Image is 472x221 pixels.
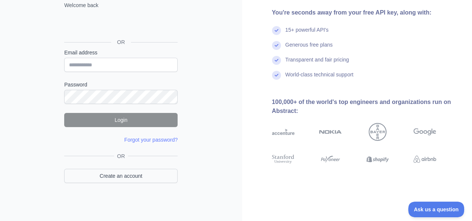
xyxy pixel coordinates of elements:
[413,154,436,165] img: airbnb
[272,154,295,165] img: stanford university
[285,71,354,86] div: World-class technical support
[64,1,178,9] p: Welcome back
[60,17,180,34] iframe: Sign in with Google Button
[408,202,465,217] iframe: Toggle Customer Support
[369,123,387,141] img: bayer
[64,113,178,127] button: Login
[64,49,178,56] label: Email address
[64,169,178,183] a: Create an account
[272,8,460,17] div: You're seconds away from your free API key, along with:
[272,26,281,35] img: check mark
[111,38,131,46] span: OR
[319,123,342,141] img: nokia
[413,123,436,141] img: google
[272,98,460,116] div: 100,000+ of the world's top engineers and organizations run on Abstract:
[285,41,333,56] div: Generous free plans
[285,56,349,71] div: Transparent and fair pricing
[366,154,389,165] img: shopify
[272,71,281,80] img: check mark
[272,41,281,50] img: check mark
[272,56,281,65] img: check mark
[114,152,128,160] span: OR
[285,26,329,41] div: 15+ powerful API's
[64,81,178,88] label: Password
[319,154,342,165] img: payoneer
[124,137,178,143] a: Forgot your password?
[272,123,295,141] img: accenture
